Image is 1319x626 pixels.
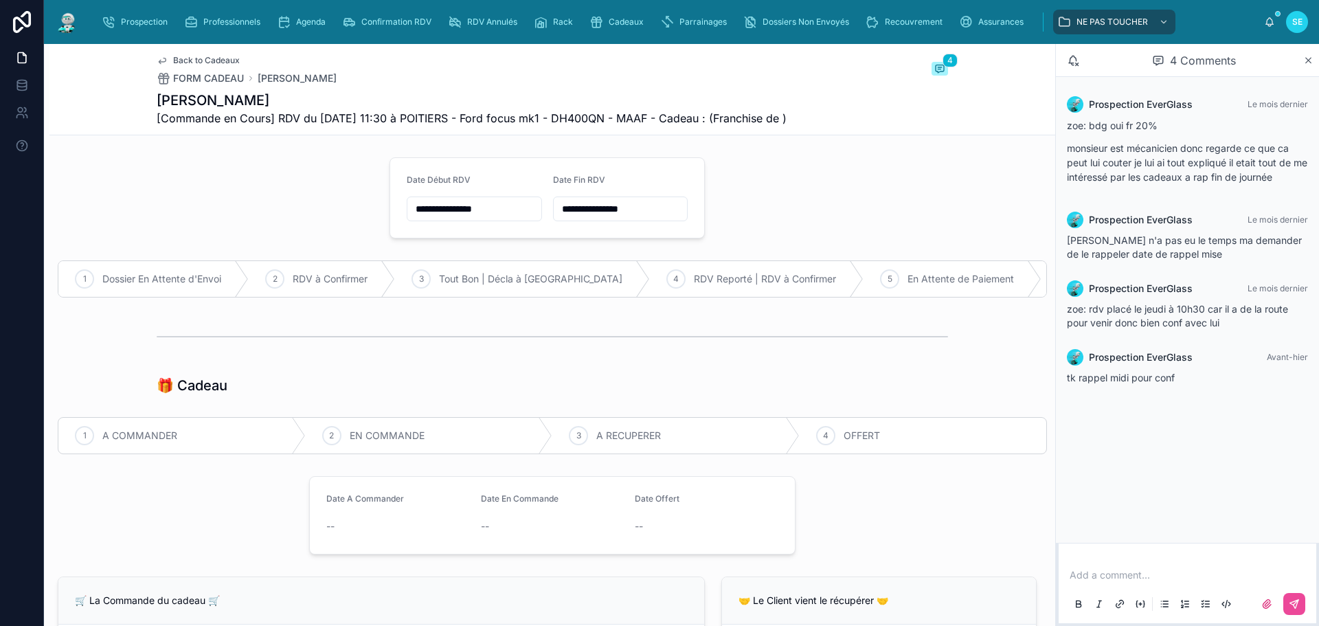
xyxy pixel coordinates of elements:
span: RDV Annulés [467,16,517,27]
a: Cadeaux [585,10,653,34]
span: Prospection EverGlass [1089,350,1193,364]
a: Agenda [273,10,335,34]
span: tk rappel midi pour conf [1067,372,1175,383]
h1: [PERSON_NAME] [157,91,787,110]
span: 🛒 La Commande du cadeau 🛒 [75,594,220,606]
span: A COMMANDER [102,429,177,443]
a: Rack [530,10,583,34]
span: SE [1292,16,1303,27]
span: Agenda [296,16,326,27]
p: monsieur est mécanicien donc regarde ce que ca peut lui couter je lui ai tout expliqué il etait t... [1067,141,1308,184]
span: Date A Commander [326,493,404,504]
a: RDV Annulés [444,10,527,34]
span: 1 [83,430,87,441]
a: Professionnels [180,10,270,34]
span: RDV Reporté | RDV à Confirmer [694,272,836,286]
a: NE PAS TOUCHER [1053,10,1175,34]
a: [PERSON_NAME] [258,71,337,85]
h1: 🎁 Cadeau [157,376,227,395]
span: 5 [888,273,892,284]
span: Tout Bon | Décla à [GEOGRAPHIC_DATA] [439,272,622,286]
span: [Commande en Cours] RDV du [DATE] 11:30 à POITIERS - Ford focus mk1 - DH400QN - MAAF - Cadeau : (... [157,110,787,126]
span: Dossier En Attente d'Envoi [102,272,221,286]
span: Le mois dernier [1248,283,1308,293]
span: 1 [83,273,87,284]
span: Cadeaux [609,16,644,27]
span: Parrainages [679,16,727,27]
span: Date Offert [635,493,679,504]
span: RDV à Confirmer [293,272,368,286]
span: Professionnels [203,16,260,27]
span: 🤝 Le Client vient le récupérer 🤝 [739,594,888,606]
span: Confirmation RDV [361,16,431,27]
span: En Attente de Paiement [907,272,1014,286]
span: Date En Commande [481,493,559,504]
span: OFFERT [844,429,880,443]
span: 2 [329,430,334,441]
span: Assurances [978,16,1024,27]
a: Prospection [98,10,177,34]
span: Recouvrement [885,16,943,27]
span: 3 [576,430,581,441]
span: 4 [943,54,958,67]
span: Prospection EverGlass [1089,213,1193,227]
a: Back to Cadeaux [157,55,240,66]
span: 4 [823,430,828,441]
span: [PERSON_NAME] n'a pas eu le temps ma demander de le rappeler date de rappel mise [1067,234,1302,260]
span: NE PAS TOUCHER [1076,16,1148,27]
a: Recouvrement [861,10,952,34]
span: Prospection [121,16,168,27]
a: Assurances [955,10,1033,34]
div: scrollable content [91,7,1264,37]
span: Rack [553,16,573,27]
p: zoe: bdg oui fr 20% [1067,118,1308,133]
span: Prospection EverGlass [1089,282,1193,295]
a: FORM CADEAU [157,71,244,85]
span: Date Fin RDV [553,175,605,185]
span: -- [326,519,335,533]
span: zoe: rdv placé le jeudi à 10h30 car il a de la route pour venir donc bien conf avec lui [1067,303,1288,328]
span: -- [481,519,489,533]
span: EN COMMANDE [350,429,425,443]
a: Dossiers Non Envoyés [739,10,859,34]
span: Prospection EverGlass [1089,98,1193,111]
span: 4 Comments [1170,52,1236,69]
span: Date Début RDV [407,175,471,185]
span: Dossiers Non Envoyés [763,16,849,27]
span: Le mois dernier [1248,99,1308,109]
span: 3 [419,273,424,284]
span: Back to Cadeaux [173,55,240,66]
span: Avant-hier [1267,352,1308,362]
span: 2 [273,273,278,284]
span: 4 [673,273,679,284]
span: Le mois dernier [1248,214,1308,225]
a: Confirmation RDV [338,10,441,34]
span: FORM CADEAU [173,71,244,85]
img: App logo [55,11,80,33]
span: A RECUPERER [596,429,661,443]
button: 4 [932,62,948,78]
span: -- [635,519,643,533]
a: Parrainages [656,10,736,34]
